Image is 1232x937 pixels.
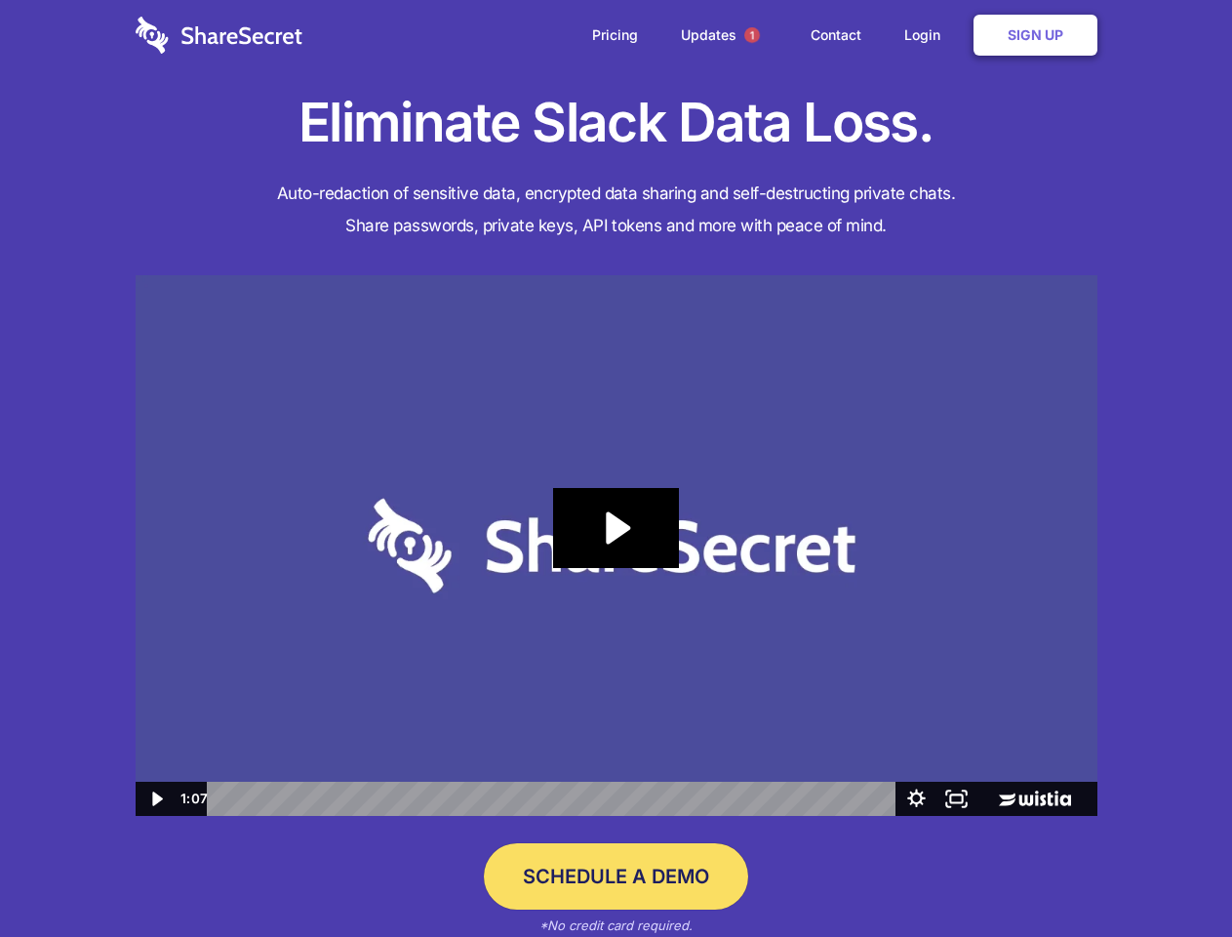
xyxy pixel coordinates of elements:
h4: Auto-redaction of sensitive data, encrypted data sharing and self-destructing private chats. Shar... [136,178,1097,242]
a: Pricing [573,5,657,65]
a: Contact [791,5,881,65]
button: Play Video [136,782,176,816]
img: logo-wordmark-white-trans-d4663122ce5f474addd5e946df7df03e33cb6a1c49d2221995e7729f52c070b2.svg [136,17,302,54]
h1: Eliminate Slack Data Loss. [136,88,1097,158]
img: Sharesecret [136,275,1097,817]
iframe: Drift Widget Chat Controller [1134,839,1209,914]
a: Login [885,5,970,65]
